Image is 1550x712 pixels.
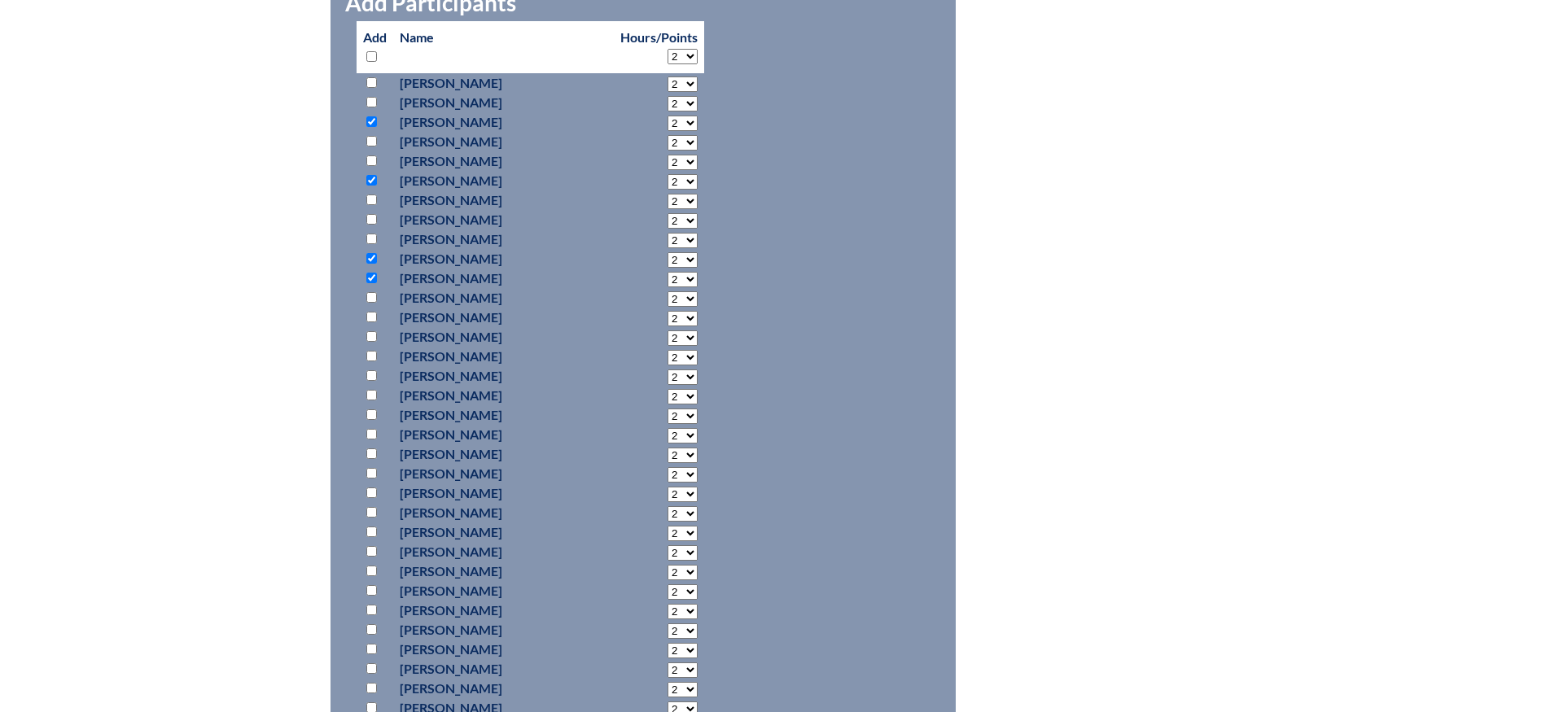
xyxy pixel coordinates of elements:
[400,210,607,229] p: [PERSON_NAME]
[400,347,607,366] p: [PERSON_NAME]
[400,679,607,698] p: [PERSON_NAME]
[400,503,607,522] p: [PERSON_NAME]
[400,73,607,93] p: [PERSON_NAME]
[400,366,607,386] p: [PERSON_NAME]
[400,249,607,269] p: [PERSON_NAME]
[400,620,607,640] p: [PERSON_NAME]
[400,132,607,151] p: [PERSON_NAME]
[400,190,607,210] p: [PERSON_NAME]
[400,659,607,679] p: [PERSON_NAME]
[400,640,607,659] p: [PERSON_NAME]
[400,601,607,620] p: [PERSON_NAME]
[400,464,607,483] p: [PERSON_NAME]
[400,93,607,112] p: [PERSON_NAME]
[400,229,607,249] p: [PERSON_NAME]
[400,425,607,444] p: [PERSON_NAME]
[400,483,607,503] p: [PERSON_NAME]
[620,28,698,47] p: Hours/Points
[400,269,607,288] p: [PERSON_NAME]
[400,28,607,47] p: Name
[400,386,607,405] p: [PERSON_NAME]
[363,28,387,67] p: Add
[400,171,607,190] p: [PERSON_NAME]
[400,308,607,327] p: [PERSON_NAME]
[400,151,607,171] p: [PERSON_NAME]
[400,112,607,132] p: [PERSON_NAME]
[400,405,607,425] p: [PERSON_NAME]
[400,522,607,542] p: [PERSON_NAME]
[400,542,607,561] p: [PERSON_NAME]
[400,444,607,464] p: [PERSON_NAME]
[400,288,607,308] p: [PERSON_NAME]
[400,561,607,581] p: [PERSON_NAME]
[400,327,607,347] p: [PERSON_NAME]
[400,581,607,601] p: [PERSON_NAME]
